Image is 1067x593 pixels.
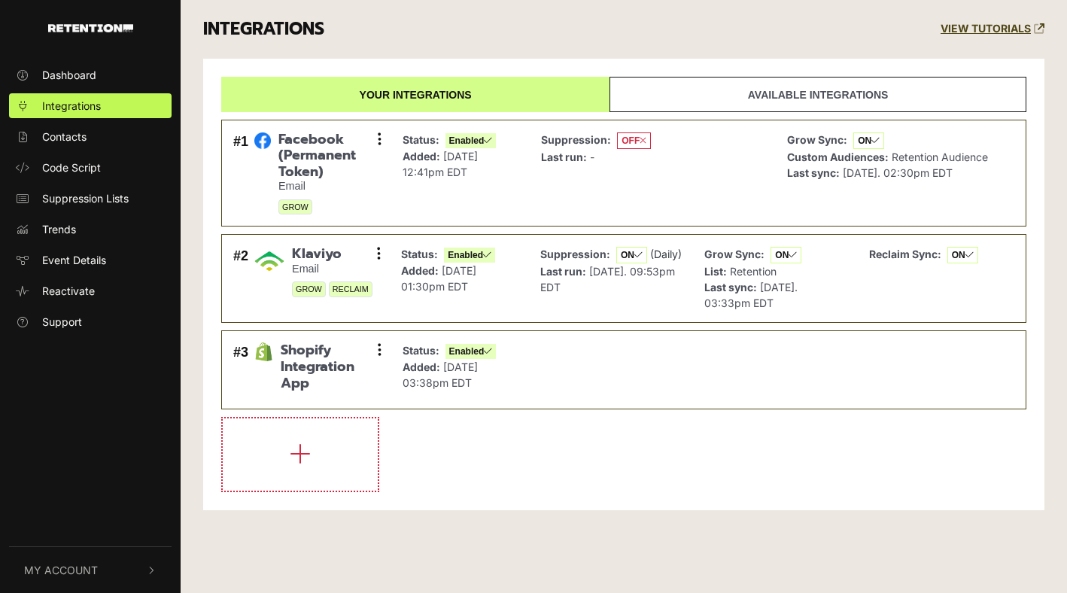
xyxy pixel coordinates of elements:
[941,23,1044,35] a: VIEW TUTORIALS
[42,129,87,144] span: Contacts
[403,344,439,357] strong: Status:
[203,19,324,40] h3: INTEGRATIONS
[947,247,978,263] span: ON
[233,246,248,311] div: #2
[329,281,372,297] span: RECLAIM
[401,248,438,260] strong: Status:
[869,248,941,260] strong: Reclaim Sync:
[48,24,133,32] img: Retention.com
[787,151,889,163] strong: Custom Audiences:
[853,132,884,149] span: ON
[704,248,765,260] strong: Grow Sync:
[403,150,440,163] strong: Added:
[42,283,95,299] span: Reactivate
[9,217,172,242] a: Trends
[254,132,271,149] img: Facebook (Permanent Token)
[42,190,129,206] span: Suppression Lists
[445,344,497,359] span: Enabled
[541,133,611,146] strong: Suppression:
[403,150,478,178] span: [DATE] 12:41pm EDT
[9,62,172,87] a: Dashboard
[42,160,101,175] span: Code Script
[730,265,777,278] span: Retention
[278,180,380,193] small: Email
[403,360,440,373] strong: Added:
[540,248,610,260] strong: Suppression:
[787,166,840,179] strong: Last sync:
[233,132,248,215] div: #1
[616,247,647,263] span: ON
[42,314,82,330] span: Support
[403,133,439,146] strong: Status:
[281,342,380,391] span: Shopify Integration App
[254,246,284,276] img: Klaviyo
[9,186,172,211] a: Suppression Lists
[843,166,953,179] span: [DATE]. 02:30pm EDT
[254,342,273,361] img: Shopify Integration App
[9,547,172,593] button: My Account
[401,264,439,277] strong: Added:
[42,67,96,83] span: Dashboard
[444,248,495,263] span: Enabled
[617,132,651,149] span: OFF
[24,562,98,578] span: My Account
[9,278,172,303] a: Reactivate
[445,133,497,148] span: Enabled
[9,155,172,180] a: Code Script
[892,151,988,163] span: Retention Audience
[233,342,248,397] div: #3
[9,124,172,149] a: Contacts
[540,265,586,278] strong: Last run:
[292,281,326,297] span: GROW
[9,309,172,334] a: Support
[9,93,172,118] a: Integrations
[42,221,76,237] span: Trends
[278,132,380,181] span: Facebook (Permanent Token)
[650,248,682,260] span: (Daily)
[609,77,1026,112] a: Available integrations
[42,252,106,268] span: Event Details
[541,151,587,163] strong: Last run:
[704,265,727,278] strong: List:
[42,98,101,114] span: Integrations
[704,281,757,293] strong: Last sync:
[221,77,609,112] a: Your integrations
[590,151,594,163] span: -
[278,199,312,215] span: GROW
[540,265,675,293] span: [DATE]. 09:53pm EDT
[9,248,172,272] a: Event Details
[292,246,372,263] span: Klaviyo
[787,133,847,146] strong: Grow Sync:
[292,263,372,275] small: Email
[771,247,801,263] span: ON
